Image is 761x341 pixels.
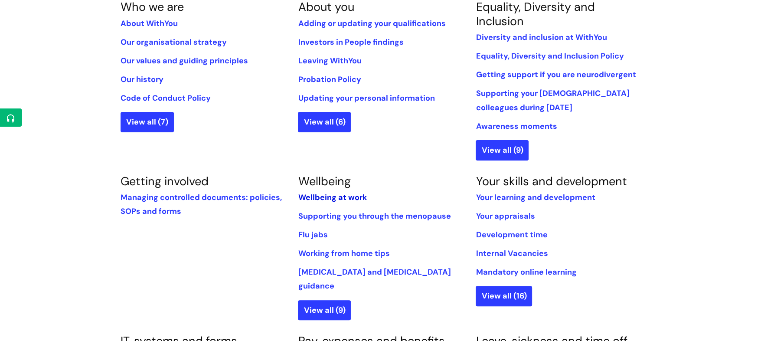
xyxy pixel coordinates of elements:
[298,93,434,103] a: Updating your personal information
[298,37,403,47] a: Investors in People findings
[298,174,350,189] a: Wellbeing
[298,74,361,85] a: Probation Policy
[476,51,624,61] a: Equality, Diversity and Inclusion Policy
[298,192,366,203] a: Wellbeing at work
[121,192,282,216] a: Managing controlled documents: policies, SOPs and forms
[121,174,209,189] a: Getting involved
[476,192,595,203] a: Your learning and development
[298,112,351,132] a: View all (6)
[476,211,535,221] a: Your appraisals
[476,286,532,306] a: View all (16)
[298,300,351,320] a: View all (9)
[476,88,629,112] a: Supporting your [DEMOGRAPHIC_DATA] colleagues during [DATE]
[298,56,361,66] a: Leaving WithYou
[121,18,178,29] a: About WithYou
[298,211,451,221] a: Supporting you through the menopause
[476,174,627,189] a: Your skills and development
[121,112,174,132] a: View all (7)
[121,56,248,66] a: Our values and guiding principles
[476,267,576,277] a: Mandatory online learning
[476,248,548,259] a: Internal Vacancies
[476,69,636,80] a: Getting support if you are neurodivergent
[121,74,163,85] a: Our history
[298,267,451,291] a: [MEDICAL_DATA] and [MEDICAL_DATA] guidance
[476,230,547,240] a: Development time
[298,18,445,29] a: Adding or updating your qualifications
[476,121,557,131] a: Awareness moments
[298,230,327,240] a: Flu jabs
[298,248,389,259] a: Working from home tips
[121,93,211,103] a: Code of Conduct Policy
[476,140,529,160] a: View all (9)
[121,37,227,47] a: Our organisational strategy
[476,32,607,43] a: Diversity and inclusion at WithYou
